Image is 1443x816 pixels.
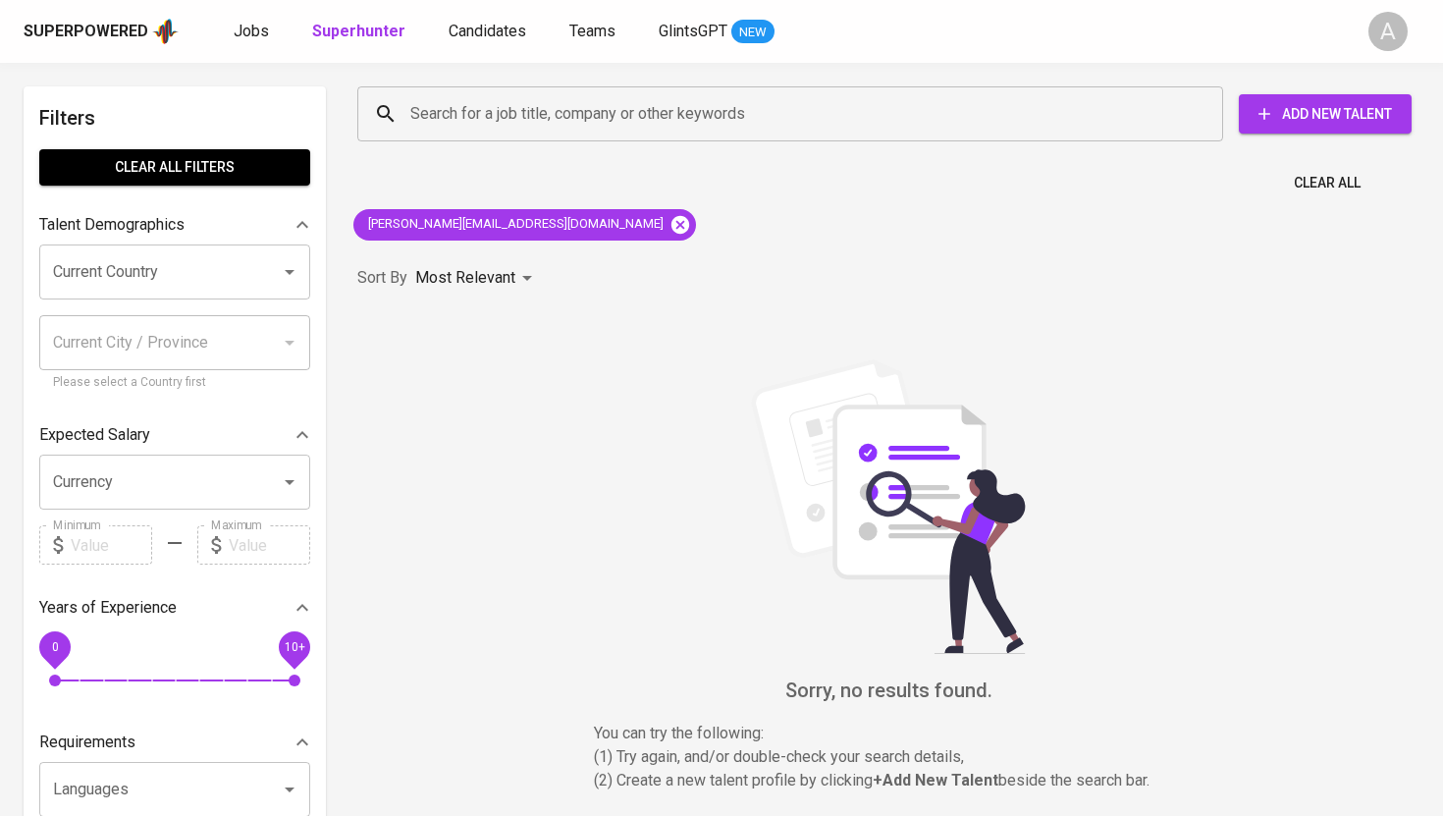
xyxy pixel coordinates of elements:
[24,21,148,43] div: Superpowered
[312,20,409,44] a: Superhunter
[276,258,303,286] button: Open
[39,731,135,754] p: Requirements
[415,266,515,290] p: Most Relevant
[284,640,304,654] span: 10+
[152,17,179,46] img: app logo
[55,155,294,180] span: Clear All filters
[353,215,675,234] span: [PERSON_NAME][EMAIL_ADDRESS][DOMAIN_NAME]
[39,423,150,447] p: Expected Salary
[569,22,615,40] span: Teams
[659,22,727,40] span: GlintsGPT
[659,20,775,44] a: GlintsGPT NEW
[357,266,407,290] p: Sort By
[873,771,998,789] b: + Add New Talent
[1255,102,1396,127] span: Add New Talent
[276,776,303,803] button: Open
[51,640,58,654] span: 0
[357,675,1419,706] h6: Sorry, no results found.
[24,17,179,46] a: Superpoweredapp logo
[741,359,1036,654] img: file_searching.svg
[312,22,405,40] b: Superhunter
[53,373,296,393] p: Please select a Country first
[39,205,310,245] div: Talent Demographics
[234,22,269,40] span: Jobs
[39,415,310,455] div: Expected Salary
[234,20,273,44] a: Jobs
[731,23,775,42] span: NEW
[449,20,530,44] a: Candidates
[353,209,696,241] div: [PERSON_NAME][EMAIL_ADDRESS][DOMAIN_NAME]
[39,588,310,627] div: Years of Experience
[1239,94,1412,134] button: Add New Talent
[594,769,1183,792] p: (2) Create a new talent profile by clicking beside the search bar.
[1368,12,1408,51] div: A
[594,745,1183,769] p: (1) Try again, and/or double-check your search details,
[569,20,619,44] a: Teams
[39,723,310,762] div: Requirements
[1294,171,1361,195] span: Clear All
[449,22,526,40] span: Candidates
[39,102,310,134] h6: Filters
[594,722,1183,745] p: You can try the following :
[39,213,185,237] p: Talent Demographics
[415,260,539,297] div: Most Relevant
[229,525,310,565] input: Value
[39,149,310,186] button: Clear All filters
[276,468,303,496] button: Open
[71,525,152,565] input: Value
[1286,165,1368,201] button: Clear All
[39,596,177,620] p: Years of Experience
